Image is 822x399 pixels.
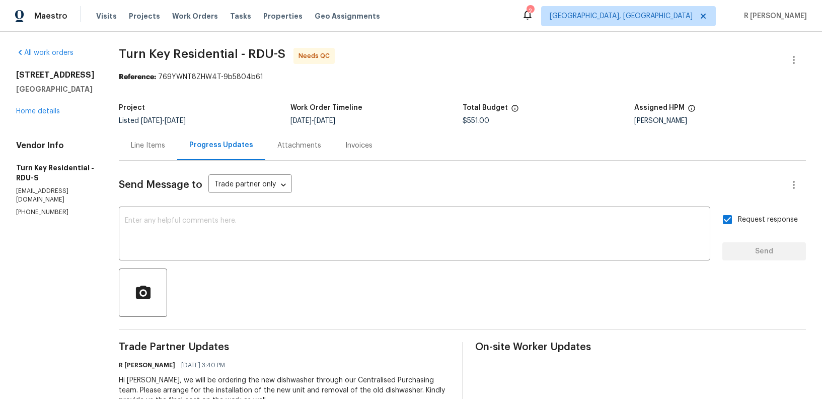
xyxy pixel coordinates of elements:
span: Needs QC [298,51,334,61]
span: On-site Worker Updates [475,342,806,352]
span: Trade Partner Updates [119,342,450,352]
span: Properties [263,11,303,21]
span: - [141,117,186,124]
div: Attachments [277,141,321,151]
span: [DATE] [314,117,335,124]
span: [DATE] 3:40 PM [181,360,225,370]
span: Send Message to [119,180,202,190]
div: Progress Updates [189,140,253,150]
div: 2 [527,6,534,16]
div: [PERSON_NAME] [634,117,806,124]
h5: Total Budget [463,104,508,111]
span: Turn Key Residential - RDU-S [119,48,285,60]
span: $551.00 [463,117,489,124]
a: All work orders [16,49,73,56]
span: Visits [96,11,117,21]
h5: Assigned HPM [634,104,685,111]
span: [DATE] [141,117,162,124]
div: Invoices [345,141,372,151]
span: [DATE] [165,117,186,124]
b: Reference: [119,74,156,81]
div: Trade partner only [208,177,292,193]
span: The total cost of line items that have been proposed by Opendoor. This sum includes line items th... [511,104,519,117]
div: 769YWNT8ZHW4T-9b5804b61 [119,72,806,82]
h4: Vendor Info [16,141,95,151]
h5: Work Order Timeline [290,104,362,111]
span: Work Orders [172,11,218,21]
h2: [STREET_ADDRESS] [16,70,95,80]
h5: Turn Key Residential - RDU-S [16,163,95,183]
span: R [PERSON_NAME] [740,11,807,21]
a: Home details [16,108,60,115]
p: [EMAIL_ADDRESS][DOMAIN_NAME] [16,187,95,204]
span: Tasks [230,13,251,20]
p: [PHONE_NUMBER] [16,208,95,217]
span: [GEOGRAPHIC_DATA], [GEOGRAPHIC_DATA] [550,11,693,21]
h5: Project [119,104,145,111]
span: The hpm assigned to this work order. [688,104,696,117]
div: Line Items [131,141,165,151]
span: [DATE] [290,117,312,124]
span: Maestro [34,11,67,21]
span: - [290,117,335,124]
span: Projects [129,11,160,21]
span: Request response [738,215,798,225]
span: Geo Assignments [315,11,380,21]
h5: [GEOGRAPHIC_DATA] [16,84,95,94]
h6: R [PERSON_NAME] [119,360,175,370]
span: Listed [119,117,186,124]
